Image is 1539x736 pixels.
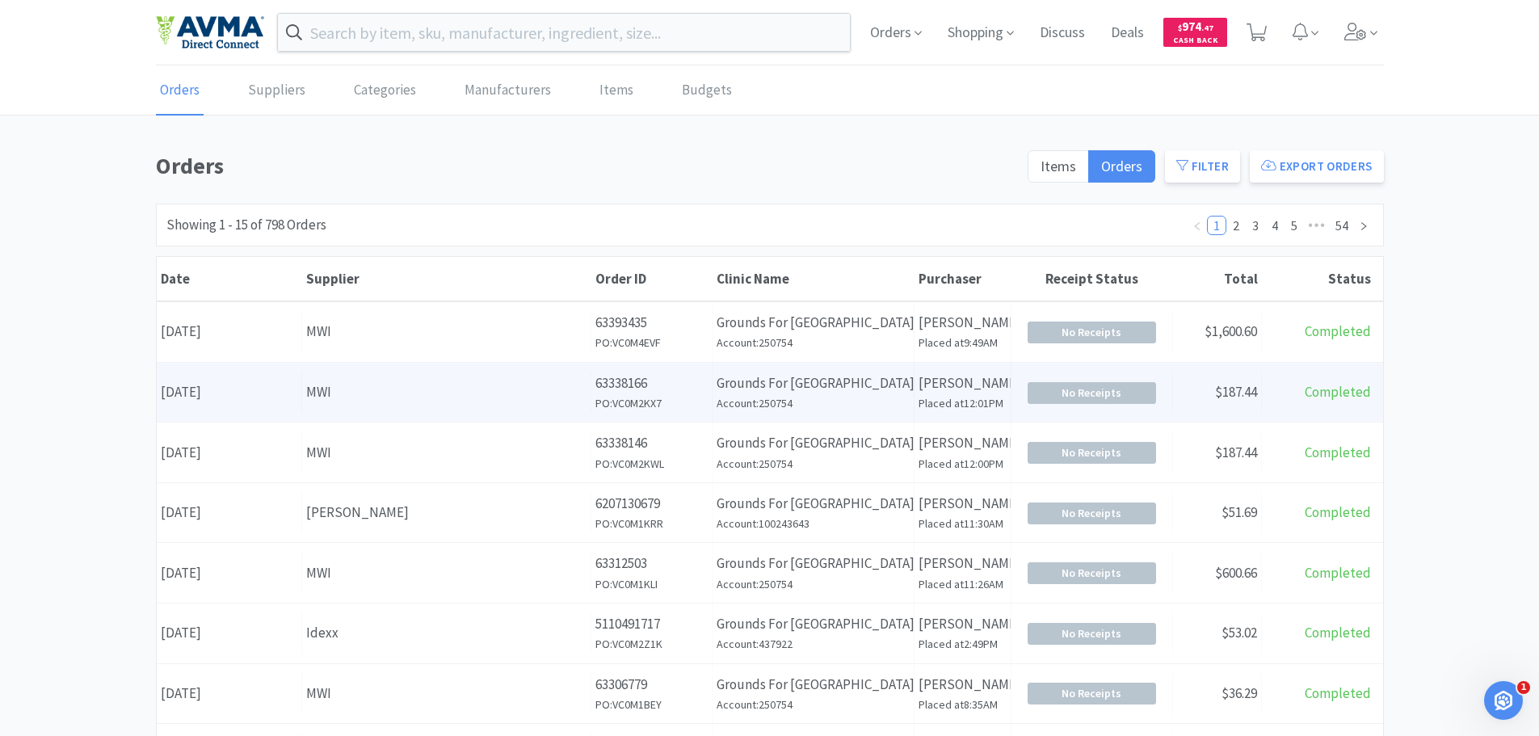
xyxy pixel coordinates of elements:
[1028,383,1155,403] span: No Receipts
[1033,26,1091,40] a: Discuss
[717,455,910,473] h6: Account: 250754
[595,66,637,116] a: Items
[717,613,910,635] p: Grounds For [GEOGRAPHIC_DATA] [GEOGRAPHIC_DATA]
[717,575,910,593] h6: Account: 250754
[1177,270,1258,288] div: Total
[157,492,302,533] div: [DATE]
[1178,19,1213,34] span: 974
[157,673,302,714] div: [DATE]
[919,270,1007,288] div: Purchaser
[1163,11,1227,54] a: $974.47Cash Back
[1215,564,1257,582] span: $600.66
[1304,216,1330,235] li: Next 5 Pages
[1028,624,1155,644] span: No Receipts
[157,432,302,473] div: [DATE]
[919,432,1007,454] p: [PERSON_NAME]
[595,635,708,653] h6: PO: VC0M2Z1K
[1330,216,1354,235] li: 54
[717,553,910,574] p: Grounds For [GEOGRAPHIC_DATA] [GEOGRAPHIC_DATA]
[1028,683,1155,704] span: No Receipts
[919,553,1007,574] p: [PERSON_NAME]
[460,66,555,116] a: Manufacturers
[717,334,910,351] h6: Account: 250754
[1215,444,1257,461] span: $187.44
[306,683,587,704] div: MWI
[919,613,1007,635] p: [PERSON_NAME]
[1028,503,1155,524] span: No Receipts
[1305,383,1371,401] span: Completed
[1265,216,1285,235] li: 4
[595,515,708,532] h6: PO: VC0M1KRR
[306,622,587,644] div: Idexx
[717,515,910,532] h6: Account: 100243643
[156,148,1018,184] h1: Orders
[1101,157,1142,175] span: Orders
[1250,150,1384,183] button: Export Orders
[717,372,910,394] p: Grounds For [GEOGRAPHIC_DATA] [GEOGRAPHIC_DATA]
[350,66,420,116] a: Categories
[717,312,910,334] p: Grounds For [GEOGRAPHIC_DATA] [GEOGRAPHIC_DATA]
[1041,157,1076,175] span: Items
[595,674,708,696] p: 63306779
[595,613,708,635] p: 5110491717
[1517,681,1530,694] span: 1
[156,15,264,49] img: e4e33dab9f054f5782a47901c742baa9_102.png
[1285,216,1304,235] li: 5
[1192,221,1202,231] i: icon: left
[595,696,708,713] h6: PO: VC0M1BEY
[1215,383,1257,401] span: $187.44
[1305,503,1371,521] span: Completed
[595,270,709,288] div: Order ID
[1266,217,1284,234] a: 4
[1226,216,1246,235] li: 2
[306,270,587,288] div: Supplier
[1359,221,1369,231] i: icon: right
[717,674,910,696] p: Grounds For [GEOGRAPHIC_DATA] [GEOGRAPHIC_DATA]
[1178,23,1182,33] span: $
[166,214,326,236] div: Showing 1 - 15 of 798 Orders
[595,432,708,454] p: 63338146
[717,394,910,412] h6: Account: 250754
[1173,36,1217,47] span: Cash Back
[1028,443,1155,463] span: No Receipts
[595,312,708,334] p: 63393435
[306,321,587,343] div: MWI
[1028,322,1155,343] span: No Receipts
[717,635,910,653] h6: Account: 437922
[157,311,302,352] div: [DATE]
[1104,26,1150,40] a: Deals
[1208,217,1226,234] a: 1
[1246,216,1265,235] li: 3
[278,14,851,51] input: Search by item, sku, manufacturer, ingredient, size...
[244,66,309,116] a: Suppliers
[919,372,1007,394] p: [PERSON_NAME]
[1028,563,1155,583] span: No Receipts
[1188,216,1207,235] li: Previous Page
[306,562,587,584] div: MWI
[1484,681,1523,720] iframe: Intercom live chat
[1285,217,1303,234] a: 5
[717,696,910,713] h6: Account: 250754
[157,372,302,413] div: [DATE]
[919,334,1007,351] h6: Placed at 9:49AM
[919,635,1007,653] h6: Placed at 2:49PM
[1266,270,1371,288] div: Status
[1305,322,1371,340] span: Completed
[595,334,708,351] h6: PO: VC0M4EVF
[306,442,587,464] div: MWI
[1015,270,1169,288] div: Receipt Status
[306,381,587,403] div: MWI
[595,372,708,394] p: 63338166
[1222,684,1257,702] span: $36.29
[1205,322,1257,340] span: $1,600.60
[1165,150,1240,183] button: Filter
[1201,23,1213,33] span: . 47
[1331,217,1353,234] a: 54
[1305,444,1371,461] span: Completed
[595,493,708,515] p: 6207130679
[595,553,708,574] p: 63312503
[161,270,298,288] div: Date
[919,493,1007,515] p: [PERSON_NAME]
[919,394,1007,412] h6: Placed at 12:01PM
[919,515,1007,532] h6: Placed at 11:30AM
